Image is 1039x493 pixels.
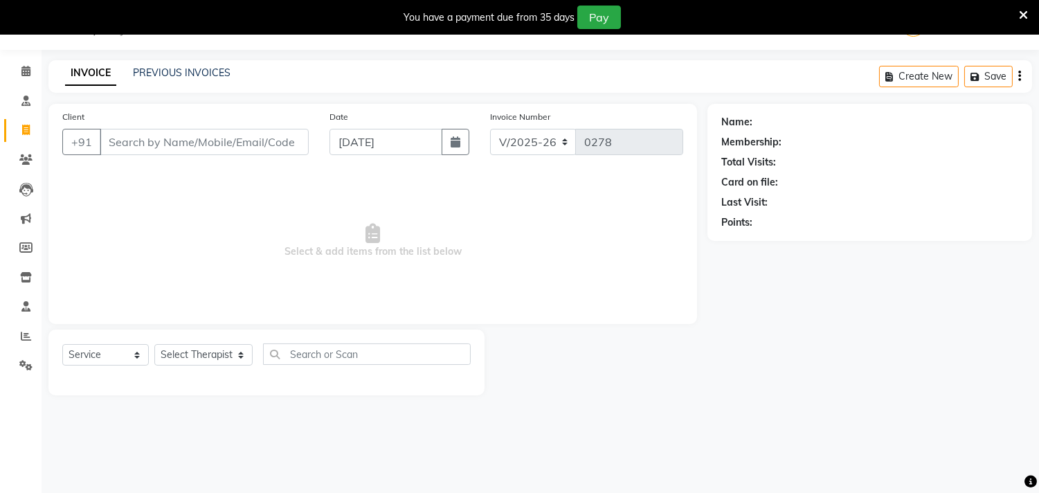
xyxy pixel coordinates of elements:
button: +91 [62,129,101,155]
div: Points: [721,215,752,230]
a: PREVIOUS INVOICES [133,66,231,79]
span: Select & add items from the list below [62,172,683,310]
label: Invoice Number [490,111,550,123]
input: Search or Scan [263,343,471,365]
button: Create New [879,66,959,87]
a: INVOICE [65,61,116,86]
div: Membership: [721,135,781,150]
div: Name: [721,115,752,129]
div: Card on file: [721,175,778,190]
div: You have a payment due from 35 days [404,10,575,25]
input: Search by Name/Mobile/Email/Code [100,129,309,155]
button: Save [964,66,1013,87]
div: Total Visits: [721,155,776,170]
label: Client [62,111,84,123]
div: Last Visit: [721,195,768,210]
label: Date [329,111,348,123]
button: Pay [577,6,621,29]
